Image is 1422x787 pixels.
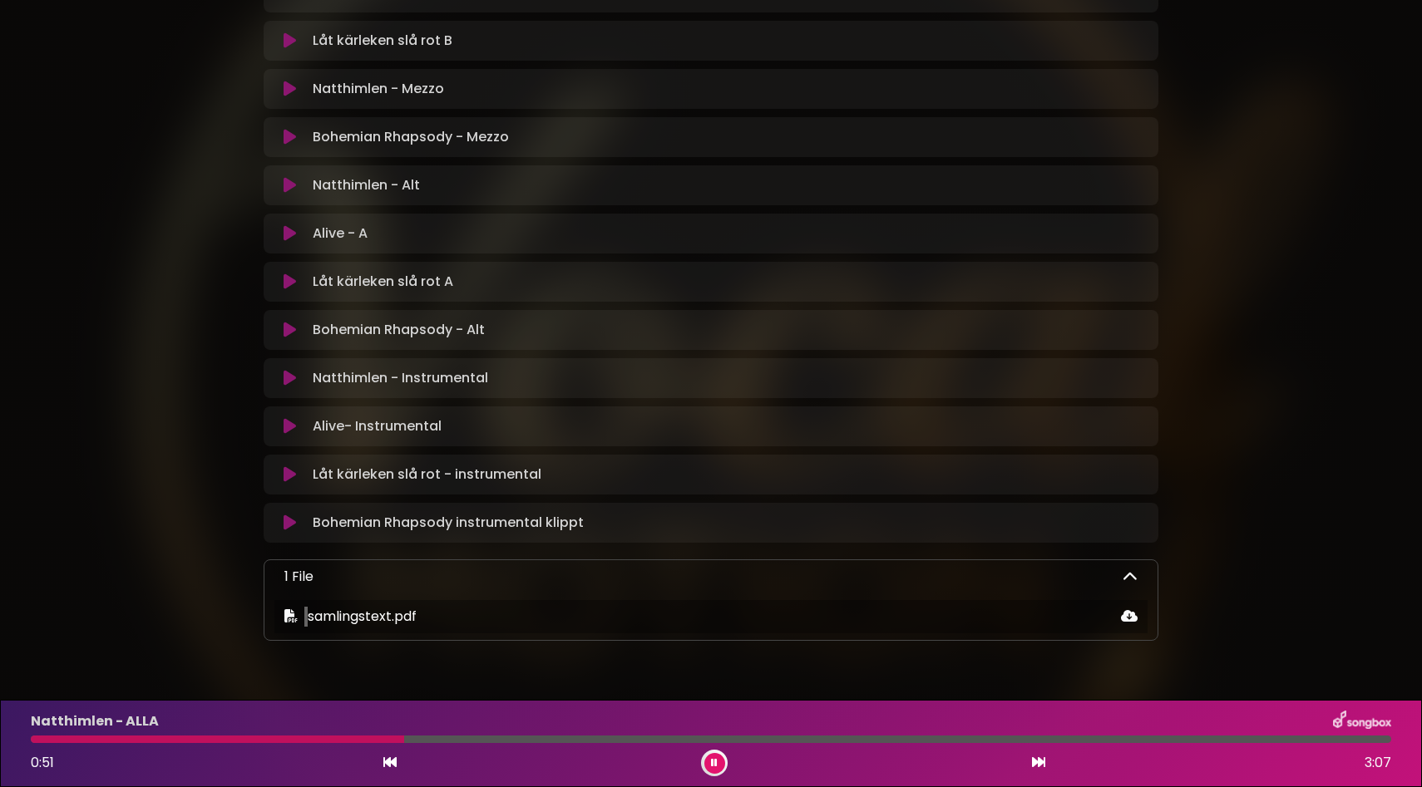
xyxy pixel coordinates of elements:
p: Låt kärleken slå rot - instrumental [313,465,541,484]
p: Natthimlen - Alt [313,175,420,195]
p: Natthimlen - Mezzo [313,79,444,99]
p: Låt kärleken slå rot A [313,272,453,292]
span: samlingstext.pdf [308,607,417,626]
p: Alive- Instrumental [313,416,442,436]
p: Bohemian Rhapsody - Alt [313,320,485,340]
p: Alive - A [313,224,368,243]
p: 1 File [284,567,314,587]
p: Bohemian Rhapsody instrumental klippt [313,513,584,533]
p: Natthimlen - Instrumental [313,368,488,388]
p: Bohemian Rhapsody - Mezzo [313,127,509,147]
p: Låt kärleken slå rot B [313,31,452,51]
